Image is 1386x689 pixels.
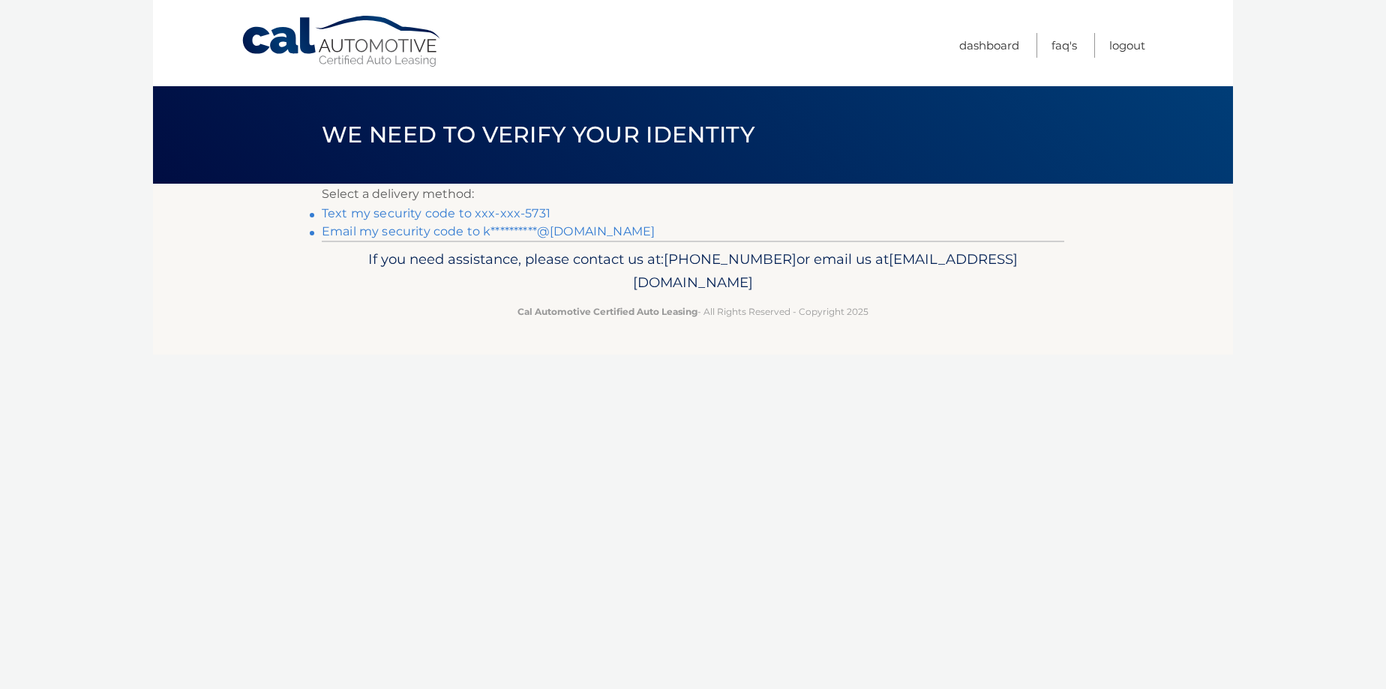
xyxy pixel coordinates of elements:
[241,15,443,68] a: Cal Automotive
[322,224,655,238] a: Email my security code to k**********@[DOMAIN_NAME]
[322,121,754,148] span: We need to verify your identity
[322,206,550,220] a: Text my security code to xxx-xxx-5731
[959,33,1019,58] a: Dashboard
[331,304,1054,319] p: - All Rights Reserved - Copyright 2025
[331,247,1054,295] p: If you need assistance, please contact us at: or email us at
[322,184,1064,205] p: Select a delivery method:
[1109,33,1145,58] a: Logout
[664,250,796,268] span: [PHONE_NUMBER]
[1051,33,1077,58] a: FAQ's
[517,306,697,317] strong: Cal Automotive Certified Auto Leasing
